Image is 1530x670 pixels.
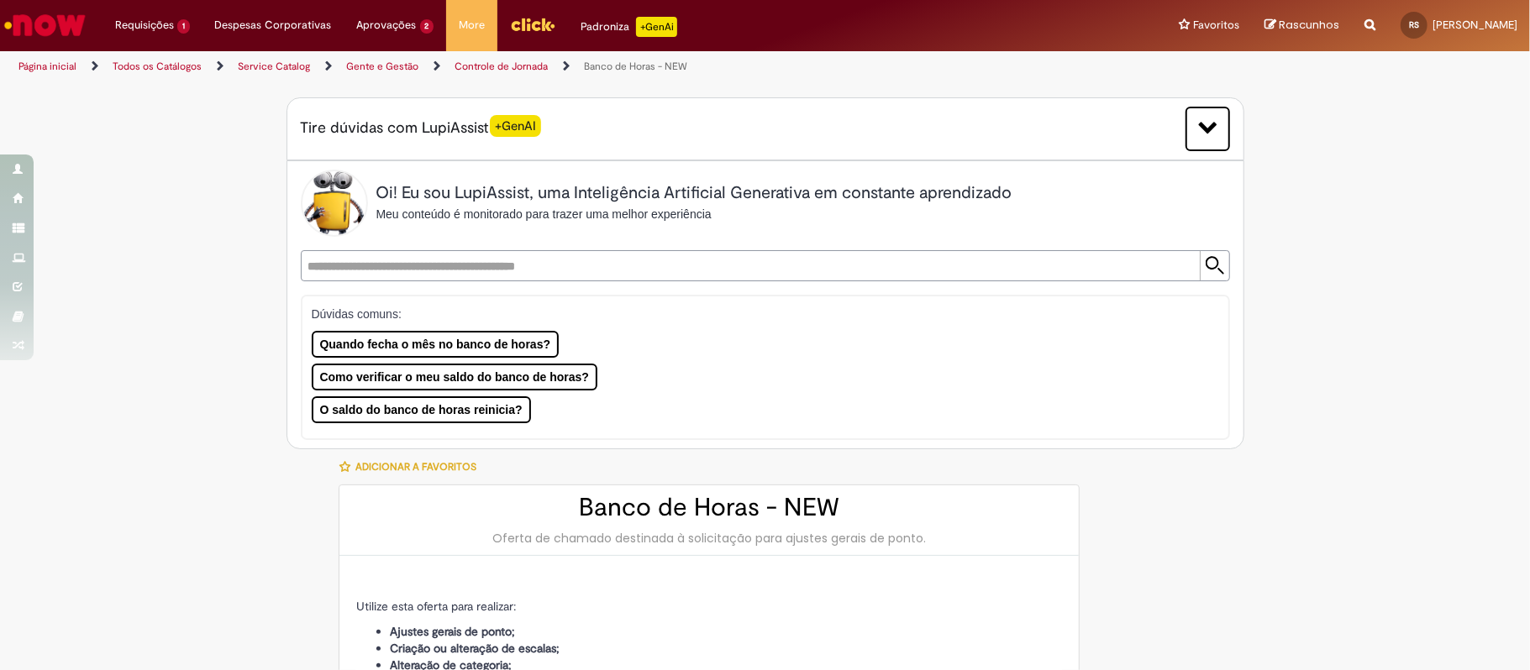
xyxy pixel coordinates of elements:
[2,8,88,42] img: ServiceNow
[357,17,417,34] span: Aprovações
[459,17,485,34] span: More
[312,396,531,423] button: O saldo do banco de horas reinicia?
[312,364,598,390] button: Como verificar o meu saldo do banco de horas?
[1264,18,1339,34] a: Rascunhos
[356,530,1062,547] div: Oferta de chamado destinada à solicitação para ajustes gerais de ponto.
[339,449,486,484] button: Adicionar a Favoritos
[490,115,542,136] span: +GenAI
[113,60,202,73] a: Todos os Catálogos
[1193,17,1239,34] span: Favoritos
[510,12,555,37] img: click_logo_yellow_360x200.png
[115,17,174,34] span: Requisições
[420,19,434,34] span: 2
[18,60,76,73] a: Página inicial
[356,494,1062,521] h2: Banco de Horas - NEW
[1409,19,1419,30] span: RS
[301,118,542,139] span: Tire dúvidas com LupiAssist
[636,17,677,37] p: +GenAi
[238,60,310,73] a: Service Catalog
[584,60,687,73] a: Banco de Horas - NEW
[1279,17,1339,33] span: Rascunhos
[376,184,1012,202] h2: Oi! Eu sou LupiAssist, uma Inteligência Artificial Generativa em constante aprendizado
[390,624,515,639] strong: Ajustes gerais de ponto;
[301,170,368,237] img: Lupi
[390,641,560,656] strong: Criação ou alteração de escalas;
[581,17,677,37] div: Padroniza
[376,207,712,221] span: Meu conteúdo é monitorado para trazer uma melhor experiência
[215,17,332,34] span: Despesas Corporativas
[1433,18,1517,32] span: [PERSON_NAME]
[312,331,560,358] button: Quando fecha o mês no banco de horas?
[312,306,1198,322] p: Dúvidas comuns:
[356,599,516,614] span: Utilize esta oferta para realizar:
[1200,251,1229,280] input: Submit
[346,60,418,73] a: Gente e Gestão
[355,460,476,474] span: Adicionar a Favoritos
[177,19,190,34] span: 1
[455,60,548,73] a: Controle de Jornada
[13,51,1007,82] ul: Trilhas de página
